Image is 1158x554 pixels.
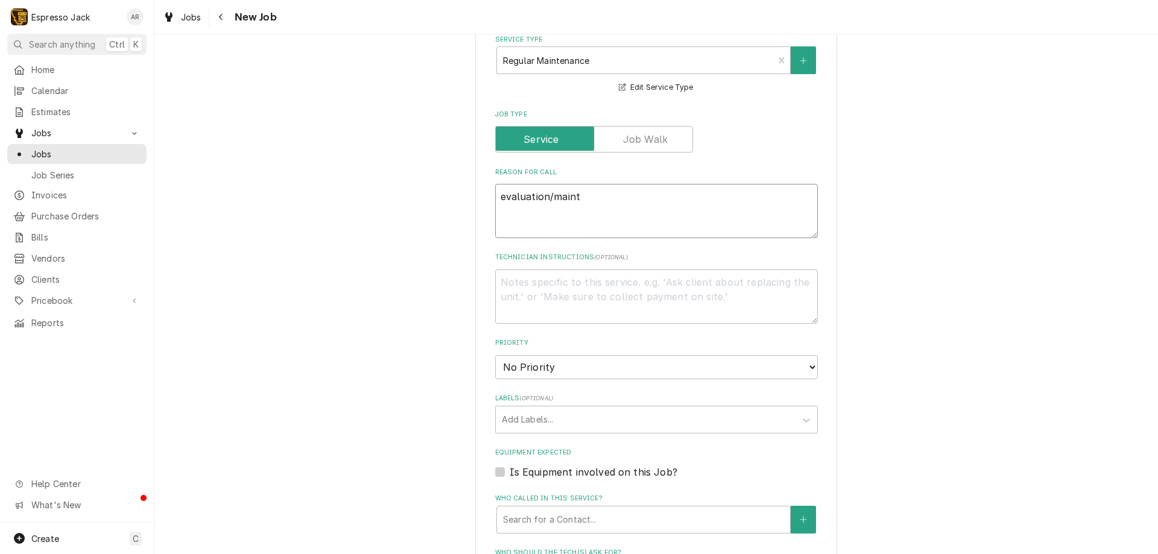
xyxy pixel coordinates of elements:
[495,110,818,153] div: Job Type
[133,532,139,545] span: C
[31,499,139,511] span: What's New
[594,254,628,260] span: ( optional )
[7,495,147,515] a: Go to What's New
[7,248,147,268] a: Vendors
[495,494,818,533] div: Who called in this service?
[11,8,28,25] div: E
[7,165,147,185] a: Job Series
[31,231,141,244] span: Bills
[31,477,139,490] span: Help Center
[7,313,147,333] a: Reports
[31,84,141,97] span: Calendar
[127,8,144,25] div: Allan Ross's Avatar
[7,269,147,289] a: Clients
[29,38,95,51] span: Search anything
[7,291,147,310] a: Go to Pricebook
[7,185,147,205] a: Invoices
[495,168,818,238] div: Reason For Call
[7,474,147,494] a: Go to Help Center
[31,294,122,307] span: Pricebook
[495,338,818,379] div: Priority
[158,7,206,27] a: Jobs
[791,506,816,534] button: Create New Contact
[31,105,141,118] span: Estimates
[31,316,141,329] span: Reports
[495,35,818,45] label: Service Type
[7,34,147,55] button: Search anythingCtrlK
[800,57,807,65] svg: Create New Service
[31,169,141,181] span: Job Series
[495,253,818,323] div: Technician Instructions
[31,127,122,139] span: Jobs
[7,144,147,164] a: Jobs
[127,8,144,25] div: AR
[7,60,147,80] a: Home
[495,494,818,503] label: Who called in this service?
[7,81,147,101] a: Calendar
[495,448,818,458] label: Equipment Expected
[7,227,147,247] a: Bills
[510,465,677,479] label: Is Equipment involved on this Job?
[231,9,277,25] span: New Job
[7,102,147,122] a: Estimates
[31,210,141,222] span: Purchase Orders
[519,395,553,401] span: ( optional )
[7,123,147,143] a: Go to Jobs
[7,206,147,226] a: Purchase Orders
[800,515,807,524] svg: Create New Contact
[495,184,818,238] textarea: evaluation/main
[495,338,818,348] label: Priority
[31,273,141,286] span: Clients
[212,7,231,27] button: Navigate back
[495,394,818,433] div: Labels
[31,63,141,76] span: Home
[495,35,818,95] div: Service Type
[31,252,141,265] span: Vendors
[109,38,125,51] span: Ctrl
[495,448,818,479] div: Equipment Expected
[495,110,818,119] label: Job Type
[31,189,141,201] span: Invoices
[495,168,818,177] label: Reason For Call
[495,394,818,403] label: Labels
[133,38,139,51] span: K
[31,534,59,544] span: Create
[11,8,28,25] div: Espresso Jack's Avatar
[31,11,90,24] div: Espresso Jack
[617,80,695,95] button: Edit Service Type
[495,253,818,262] label: Technician Instructions
[181,11,201,24] span: Jobs
[31,148,141,160] span: Jobs
[791,46,816,74] button: Create New Service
